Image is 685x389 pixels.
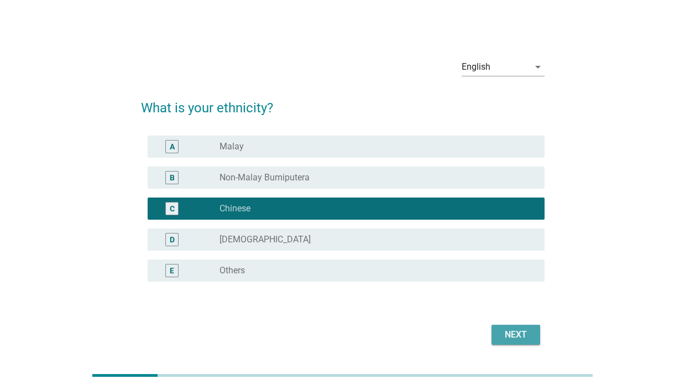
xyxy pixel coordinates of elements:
[170,141,175,152] div: A
[500,328,531,341] div: Next
[219,172,310,183] label: Non-Malay Bumiputera
[170,172,175,183] div: B
[219,234,311,245] label: [DEMOGRAPHIC_DATA]
[219,203,250,214] label: Chinese
[462,62,490,72] div: English
[219,141,244,152] label: Malay
[170,264,174,276] div: E
[170,234,175,245] div: D
[219,265,245,276] label: Others
[491,325,540,345] button: Next
[531,60,545,74] i: arrow_drop_down
[170,203,175,214] div: C
[141,87,545,118] h2: What is your ethnicity?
